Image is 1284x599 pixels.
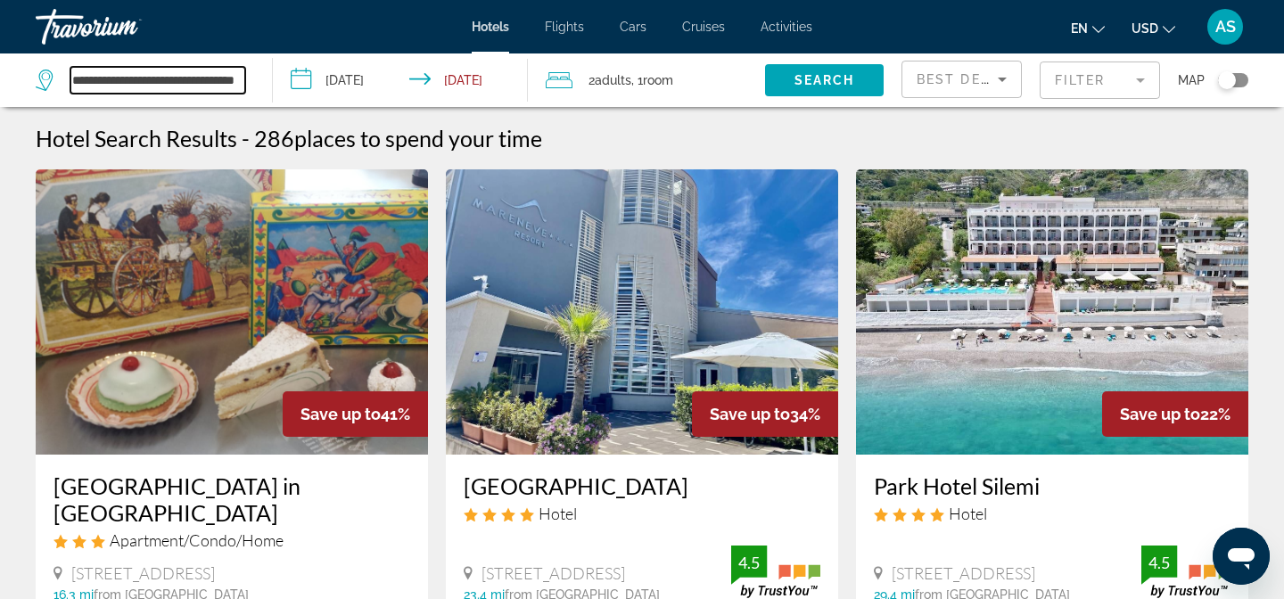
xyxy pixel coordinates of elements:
[1141,546,1230,598] img: trustyou-badge.svg
[1120,405,1200,423] span: Save up to
[254,125,542,152] h2: 286
[36,125,237,152] h1: Hotel Search Results
[761,20,812,34] a: Activities
[631,68,673,93] span: , 1
[595,73,631,87] span: Adults
[949,504,987,523] span: Hotel
[620,20,646,34] a: Cars
[917,69,1007,90] mat-select: Sort by
[692,391,838,437] div: 34%
[1132,21,1158,36] span: USD
[1102,391,1248,437] div: 22%
[731,546,820,598] img: trustyou-badge.svg
[1202,8,1248,45] button: User Menu
[283,391,428,437] div: 41%
[1071,21,1088,36] span: en
[446,169,838,455] img: Hotel image
[1141,552,1177,573] div: 4.5
[1215,18,1236,36] span: AS
[36,4,214,50] a: Travorium
[1178,68,1205,93] span: Map
[110,530,284,550] span: Apartment/Condo/Home
[273,53,528,107] button: Check-in date: Oct 1, 2025 Check-out date: Oct 8, 2025
[242,125,250,152] span: -
[36,169,428,455] img: Hotel image
[856,169,1248,455] img: Hotel image
[682,20,725,34] a: Cruises
[1132,15,1175,41] button: Change currency
[300,405,381,423] span: Save up to
[528,53,765,107] button: Travelers: 2 adults, 0 children
[892,563,1035,583] span: [STREET_ADDRESS]
[539,504,577,523] span: Hotel
[874,504,1230,523] div: 4 star Hotel
[1213,528,1270,585] iframe: Кнопка запуска окна обмена сообщениями
[917,72,1009,86] span: Best Deals
[643,73,673,87] span: Room
[472,20,509,34] a: Hotels
[53,472,410,526] a: [GEOGRAPHIC_DATA] in [GEOGRAPHIC_DATA]
[71,563,215,583] span: [STREET_ADDRESS]
[710,405,790,423] span: Save up to
[794,73,855,87] span: Search
[588,68,631,93] span: 2
[545,20,584,34] a: Flights
[294,125,542,152] span: places to spend your time
[874,472,1230,499] a: Park Hotel Silemi
[464,504,820,523] div: 4 star Hotel
[1205,72,1248,88] button: Toggle map
[1071,15,1105,41] button: Change language
[464,472,820,499] a: [GEOGRAPHIC_DATA]
[731,552,767,573] div: 4.5
[1040,61,1160,100] button: Filter
[765,64,884,96] button: Search
[481,563,625,583] span: [STREET_ADDRESS]
[53,530,410,550] div: 3 star Apartment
